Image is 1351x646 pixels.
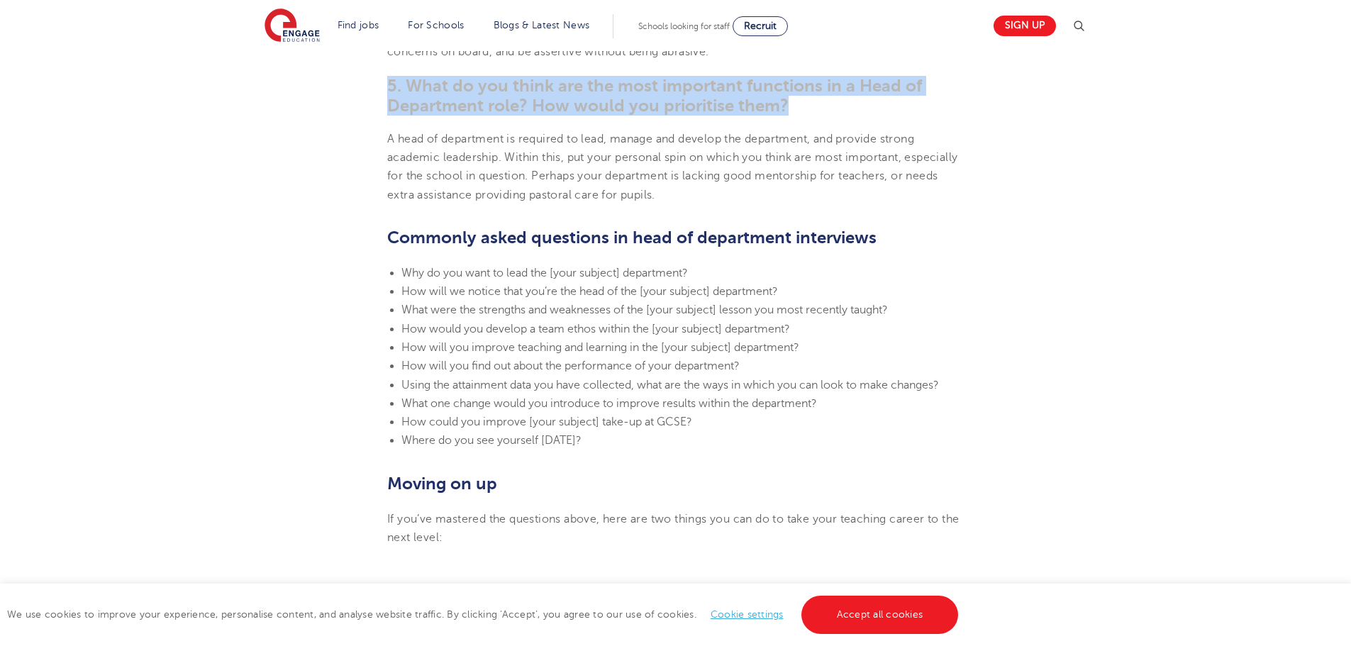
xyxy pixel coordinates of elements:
span: How will you find out about the performance of your department? [401,360,740,372]
span: 5. What do you think are the most important functions in a Head of Department role? How would you... [387,76,922,116]
a: Accept all cookies [801,596,959,634]
a: Cookie settings [711,609,784,620]
a: Sign up [994,16,1056,36]
b: Moving on up [387,474,497,494]
span: How will you improve teaching and learning in the [your subject] department? [401,341,799,354]
h2: Commonly asked questions in head of department interviews [387,225,964,250]
span: Where do you see yourself [DATE]? [401,434,582,447]
span: A head of department is required to lead, manage and develop the department, and provide strong a... [387,133,957,201]
span: Schools looking for staff [638,21,730,31]
span: We use cookies to improve your experience, personalise content, and analyse website traffic. By c... [7,609,962,620]
a: Recruit [733,16,788,36]
span: How could you improve [your subject] take-up at GCSE? [401,416,692,428]
span: How will we notice that you’re the head of the [your subject] department? [401,285,778,298]
span: If you’ve mastered the questions above, here are two things you can do to take your teaching care... [387,513,959,544]
span: Using the attainment data you have collected, what are the ways in which you can look to make cha... [401,379,939,391]
span: What were the strengths and weaknesses of the [your subject] lesson you most recently taught? [401,303,888,316]
span: How would you develop a team ethos within the [your subject] department? [401,323,790,335]
img: Engage Education [265,9,320,44]
a: Find jobs [338,20,379,30]
a: For Schools [408,20,464,30]
a: Blogs & Latest News [494,20,590,30]
span: Recruit [744,21,777,31]
span: What one change would you introduce to improve results within the department? [401,397,817,410]
span: Why do you want to lead the [your subject] department? [401,267,688,279]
